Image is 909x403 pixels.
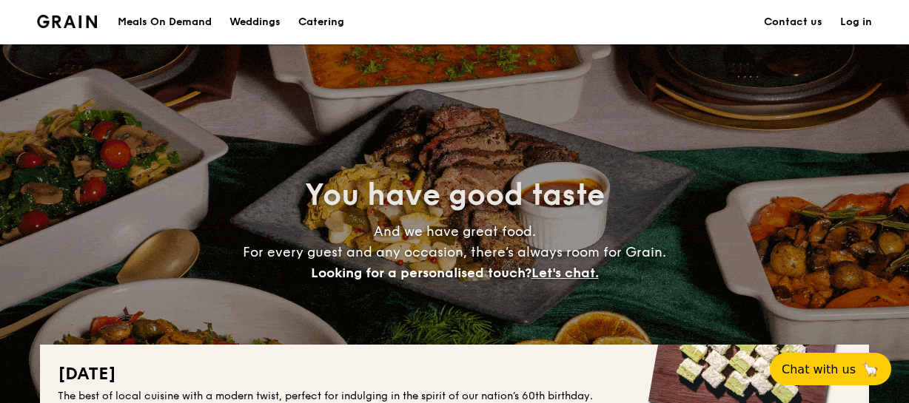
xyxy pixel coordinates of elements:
[770,353,891,385] button: Chat with us🦙
[305,177,605,213] span: You have good taste
[37,15,97,28] img: Grain
[862,361,879,378] span: 🦙
[37,15,97,28] a: Logotype
[58,362,851,386] h2: [DATE]
[531,265,599,281] span: Let's chat.
[782,362,856,376] span: Chat with us
[311,265,531,281] span: Looking for a personalised touch?
[243,223,666,281] span: And we have great food. For every guest and any occasion, there’s always room for Grain.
